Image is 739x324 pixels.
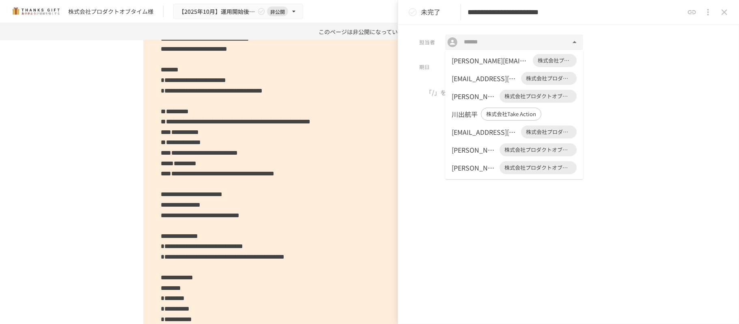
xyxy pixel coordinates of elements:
[68,7,153,16] div: 株式会社プロダクトオブタイム様
[452,73,518,83] div: [EMAIL_ADDRESS][DOMAIN_NAME]
[569,37,580,48] button: 閉じる
[481,110,541,118] span: 株式会社Take Action
[500,164,577,172] span: 株式会社プロダクトオブタイム様
[452,56,530,65] div: [PERSON_NAME][EMAIL_ADDRESS][DOMAIN_NAME]
[684,4,700,20] button: 共有URLをコピー
[419,63,439,71] p: 期日
[521,74,577,82] span: 株式会社プロダクトオブタイム様
[533,56,577,65] span: 株式会社プロダクトオブタイム様
[421,7,440,17] p: 未完了
[452,109,478,119] div: 川出航平
[500,146,577,154] span: 株式会社プロダクトオブタイム様
[319,23,420,40] p: このページは非公開になっています
[405,4,421,20] button: status
[700,4,716,20] button: close drawer
[452,127,518,137] div: [EMAIL_ADDRESS][DOMAIN_NAME]
[452,145,496,155] div: [PERSON_NAME]
[452,163,496,173] div: [PERSON_NAME]
[500,92,577,100] span: 株式会社プロダクトオブタイム様
[716,4,733,20] button: close drawer
[452,91,496,101] div: [PERSON_NAME]
[179,6,256,17] span: 【2025年10月】運用開始後振り返りミーティング
[419,38,439,46] p: 担当者
[10,5,62,18] img: mMP1OxWUAhQbsRWCurg7vIHe5HqDpP7qZo7fRoNLXQh
[267,7,288,16] span: 非公開
[173,4,303,19] button: 【2025年10月】運用開始後振り返りミーティング非公開
[521,128,577,136] span: 株式会社プロダクトオブタイム様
